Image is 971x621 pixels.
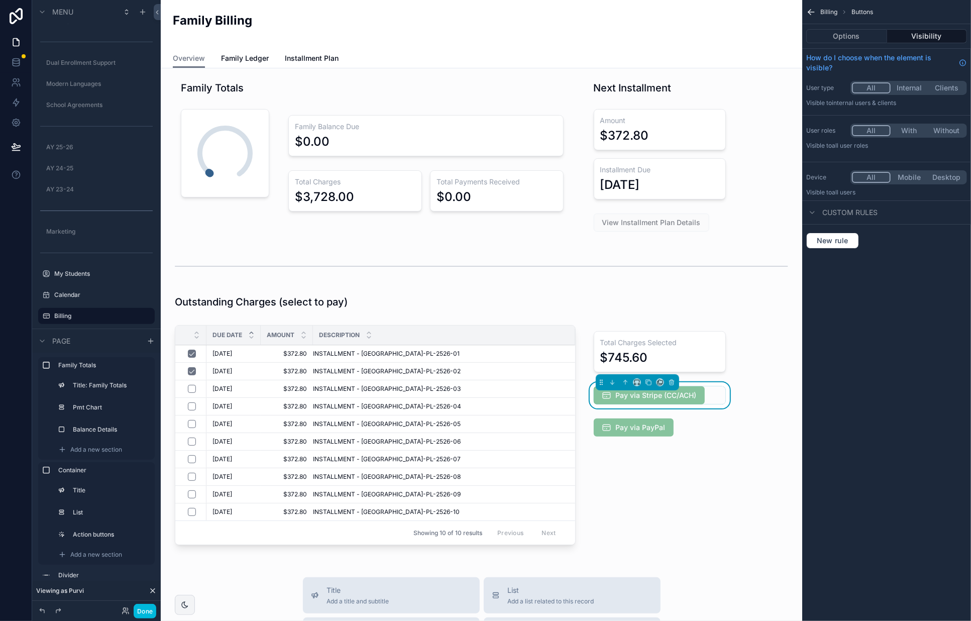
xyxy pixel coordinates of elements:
[173,12,252,29] h2: Family Billing
[852,82,891,93] button: All
[285,49,339,69] a: Installment Plan
[928,125,965,136] button: Without
[887,29,967,43] button: Visibility
[46,59,149,67] label: Dual Enrollment Support
[46,164,149,172] label: AY 24-25
[46,80,149,88] label: Modern Languages
[70,446,122,454] span: Add a new section
[852,125,891,136] button: All
[285,53,339,63] span: Installment Plan
[806,173,846,181] label: Device
[46,101,149,109] label: School Agreements
[806,53,967,73] a: How do I choose when the element is visible?
[851,8,873,16] span: Buttons
[928,172,965,183] button: Desktop
[891,125,928,136] button: With
[221,53,269,63] span: Family Ledger
[891,82,928,93] button: Internal
[73,426,145,434] label: Balance Details
[73,531,145,539] label: Action buttons
[852,172,891,183] button: All
[173,49,205,68] a: Overview
[806,188,967,196] p: Visible to
[46,228,149,236] label: Marketing
[73,381,145,389] label: Title: Family Totals
[806,233,859,249] button: New rule
[52,7,73,17] span: Menu
[267,331,294,339] span: Amount
[327,585,389,595] span: Title
[54,291,149,299] label: Calendar
[70,551,122,559] span: Add a new section
[134,604,156,618] button: Done
[58,361,147,369] label: Family Totals
[820,8,837,16] span: Billing
[806,84,846,92] label: User type
[832,142,868,149] span: All user roles
[58,571,147,579] label: Divider
[413,529,482,537] span: Showing 10 of 10 results
[813,236,852,245] span: New rule
[484,577,661,613] button: ListAdd a list related to this record
[73,486,145,494] label: Title
[54,270,149,278] label: My Students
[928,82,965,93] button: Clients
[212,331,242,339] span: Due Date
[806,29,887,43] button: Options
[36,587,84,595] span: Viewing as Purvi
[73,508,145,516] label: List
[806,53,955,73] span: How do I choose when the element is visible?
[58,466,147,474] label: Container
[54,312,149,320] label: Billing
[32,353,161,601] div: scrollable content
[508,585,594,595] span: List
[319,331,360,339] span: Description
[832,99,896,107] span: Internal users & clients
[327,597,389,605] span: Add a title and subtitle
[221,49,269,69] a: Family Ledger
[891,172,928,183] button: Mobile
[508,597,594,605] span: Add a list related to this record
[806,142,967,150] p: Visible to
[832,188,855,196] span: all users
[52,336,70,346] span: Page
[173,53,205,63] span: Overview
[806,127,846,135] label: User roles
[303,577,480,613] button: TitleAdd a title and subtitle
[46,185,149,193] label: AY 23-24
[822,208,878,218] span: Custom rules
[46,143,149,151] label: AY 25-26
[806,99,967,107] p: Visible to
[73,403,145,411] label: Pmt Chart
